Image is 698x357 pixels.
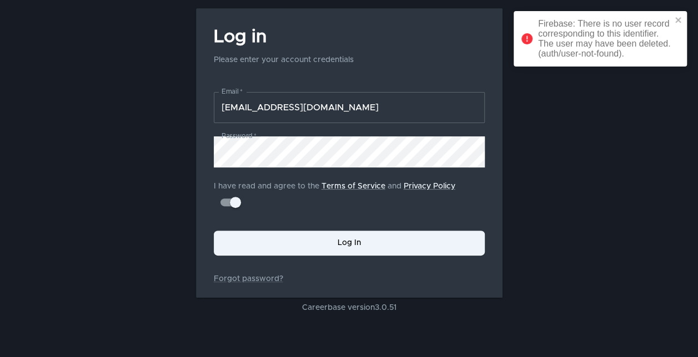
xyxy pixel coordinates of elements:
[404,182,455,190] a: Privacy Policy
[675,16,682,26] button: close
[214,26,354,48] h4: Log in
[538,19,671,59] div: Firebase: There is no user record corresponding to this identifier. The user may have been delete...
[222,87,243,96] label: Email
[214,231,485,256] button: Log In
[222,131,256,141] label: Password
[214,273,485,284] a: Forgot password?
[214,54,354,65] p: Please enter your account credentials
[196,302,503,313] p: Careerbase version 3.0.51
[322,182,385,190] a: Terms of Service
[214,181,485,192] p: I have read and agree to the and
